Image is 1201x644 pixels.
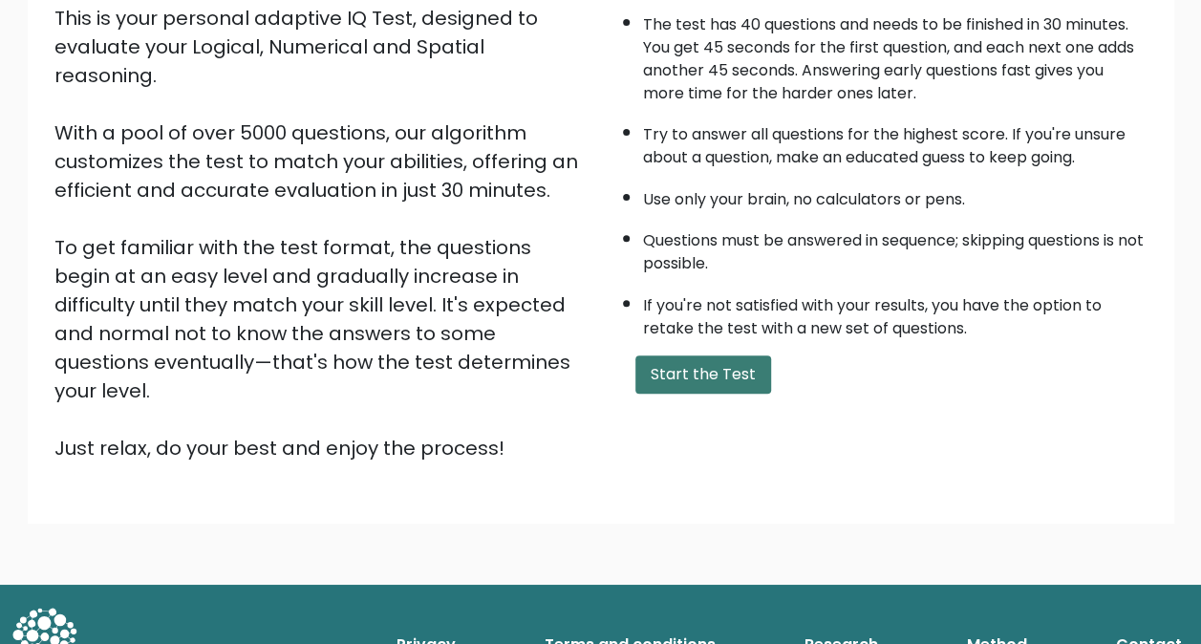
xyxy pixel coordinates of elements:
li: If you're not satisfied with your results, you have the option to retake the test with a new set ... [643,285,1147,340]
li: The test has 40 questions and needs to be finished in 30 minutes. You get 45 seconds for the firs... [643,4,1147,105]
li: Try to answer all questions for the highest score. If you're unsure about a question, make an edu... [643,114,1147,169]
li: Questions must be answered in sequence; skipping questions is not possible. [643,220,1147,275]
div: This is your personal adaptive IQ Test, designed to evaluate your Logical, Numerical and Spatial ... [54,4,590,462]
button: Start the Test [635,355,771,394]
li: Use only your brain, no calculators or pens. [643,179,1147,211]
